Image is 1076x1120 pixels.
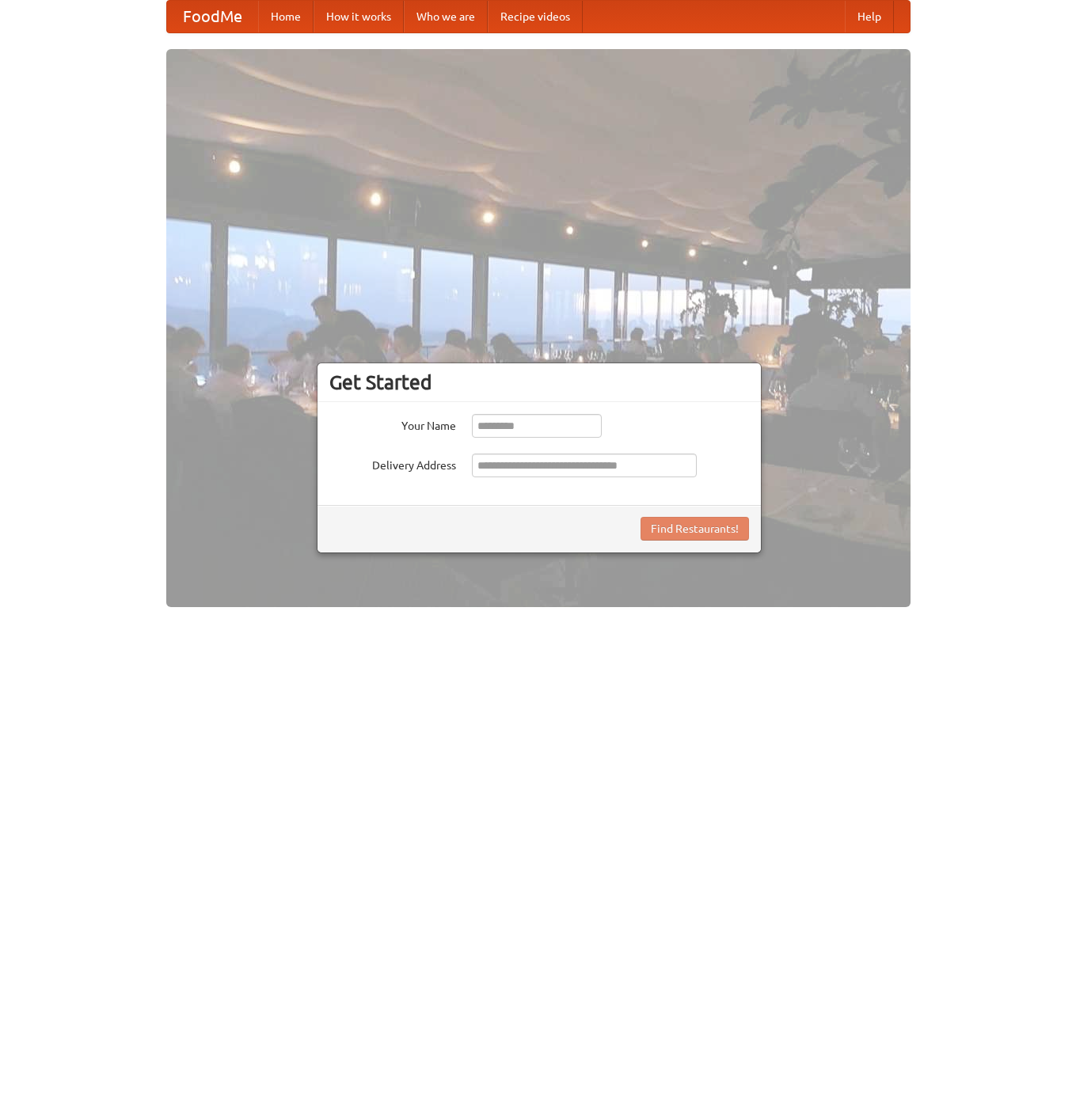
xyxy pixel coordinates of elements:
[329,454,456,473] label: Delivery Address
[314,1,404,32] a: How it works
[329,414,456,434] label: Your Name
[329,370,749,394] h3: Get Started
[404,1,488,32] a: Who we are
[641,517,749,541] button: Find Restaurants!
[258,1,314,32] a: Home
[167,1,258,32] a: FoodMe
[488,1,583,32] a: Recipe videos
[845,1,894,32] a: Help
